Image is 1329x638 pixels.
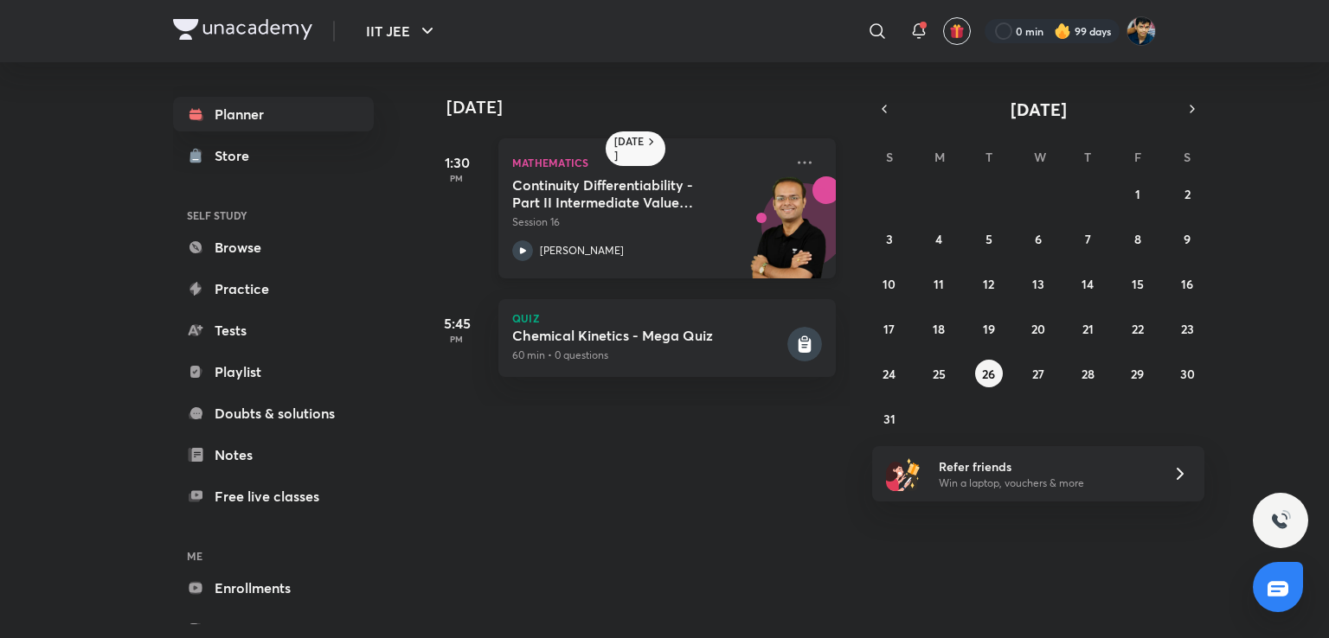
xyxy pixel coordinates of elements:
button: August 13, 2025 [1024,270,1052,297]
abbr: August 29, 2025 [1131,366,1144,382]
button: IIT JEE [356,14,448,48]
button: August 9, 2025 [1173,225,1201,252]
abbr: August 1, 2025 [1135,186,1140,202]
abbr: August 24, 2025 [883,366,896,382]
abbr: August 30, 2025 [1180,366,1195,382]
abbr: August 31, 2025 [883,411,896,427]
button: August 7, 2025 [1074,225,1101,252]
abbr: August 17, 2025 [883,321,895,337]
button: August 15, 2025 [1124,270,1152,297]
abbr: August 2, 2025 [1185,186,1191,202]
abbr: Wednesday [1034,149,1046,165]
a: Store [173,138,374,173]
abbr: Sunday [886,149,893,165]
abbr: Saturday [1184,149,1191,165]
abbr: August 15, 2025 [1132,276,1144,292]
abbr: August 28, 2025 [1082,366,1095,382]
button: August 17, 2025 [876,315,903,342]
img: Company Logo [173,19,312,40]
img: unacademy [741,176,836,296]
button: August 18, 2025 [925,315,953,342]
abbr: August 8, 2025 [1134,231,1141,247]
h6: SELF STUDY [173,201,374,230]
button: August 1, 2025 [1124,180,1152,207]
h5: 1:30 [422,152,491,173]
p: Win a laptop, vouchers & more [939,475,1152,491]
a: Company Logo [173,19,312,44]
abbr: August 22, 2025 [1132,321,1144,337]
button: August 6, 2025 [1024,225,1052,252]
abbr: August 4, 2025 [935,231,942,247]
button: August 31, 2025 [876,405,903,432]
p: Mathematics [512,152,784,173]
button: August 3, 2025 [876,225,903,252]
img: referral [886,456,921,491]
p: 60 min • 0 questions [512,348,784,363]
img: streak [1054,22,1071,40]
p: Session 16 [512,214,784,230]
button: August 21, 2025 [1074,315,1101,342]
img: avatar [949,23,965,39]
button: August 16, 2025 [1173,270,1201,297]
span: [DATE] [1011,98,1067,121]
img: SHREYANSH GUPTA [1127,16,1156,46]
button: avatar [943,17,971,45]
button: August 2, 2025 [1173,180,1201,207]
button: August 14, 2025 [1074,270,1101,297]
button: August 30, 2025 [1173,360,1201,387]
a: Planner [173,97,374,131]
h6: Refer friends [939,457,1152,475]
h5: Continuity Differentiability - Part II Intermediate Value Theorem and Differentiability [512,176,728,211]
abbr: August 18, 2025 [933,321,945,337]
abbr: August 14, 2025 [1082,276,1094,292]
h4: [DATE] [446,97,853,118]
abbr: Tuesday [986,149,992,165]
abbr: August 23, 2025 [1181,321,1194,337]
h6: [DATE] [614,135,645,163]
a: Notes [173,437,374,472]
button: August 19, 2025 [975,315,1003,342]
a: Tests [173,313,374,348]
button: August 10, 2025 [876,270,903,297]
abbr: August 10, 2025 [883,276,896,292]
img: ttu [1270,510,1291,531]
abbr: August 12, 2025 [983,276,994,292]
abbr: August 25, 2025 [933,366,946,382]
abbr: August 6, 2025 [1035,231,1042,247]
button: August 25, 2025 [925,360,953,387]
button: August 23, 2025 [1173,315,1201,342]
button: [DATE] [896,97,1180,121]
a: Doubts & solutions [173,396,374,431]
abbr: Thursday [1084,149,1091,165]
abbr: August 27, 2025 [1032,366,1044,382]
abbr: August 20, 2025 [1031,321,1045,337]
abbr: August 7, 2025 [1085,231,1091,247]
button: August 5, 2025 [975,225,1003,252]
p: Quiz [512,313,822,323]
abbr: August 3, 2025 [886,231,893,247]
abbr: August 26, 2025 [982,366,995,382]
button: August 4, 2025 [925,225,953,252]
a: Free live classes [173,479,374,514]
button: August 12, 2025 [975,270,1003,297]
button: August 26, 2025 [975,360,1003,387]
button: August 11, 2025 [925,270,953,297]
abbr: Monday [934,149,945,165]
p: [PERSON_NAME] [540,243,624,258]
h5: 5:45 [422,313,491,334]
abbr: Friday [1134,149,1141,165]
p: PM [422,173,491,183]
a: Playlist [173,354,374,389]
div: Store [215,145,260,166]
abbr: August 13, 2025 [1032,276,1044,292]
button: August 28, 2025 [1074,360,1101,387]
h5: Chemical Kinetics - Mega Quiz [512,327,784,344]
button: August 29, 2025 [1124,360,1152,387]
abbr: August 19, 2025 [983,321,995,337]
h6: ME [173,541,374,571]
abbr: August 11, 2025 [934,276,944,292]
abbr: August 5, 2025 [986,231,992,247]
p: PM [422,334,491,344]
abbr: August 16, 2025 [1181,276,1193,292]
a: Enrollments [173,571,374,605]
